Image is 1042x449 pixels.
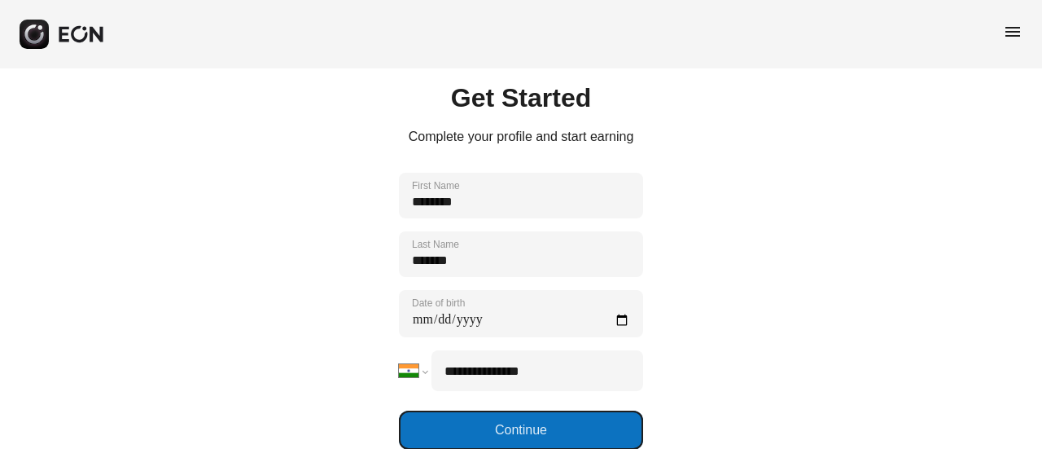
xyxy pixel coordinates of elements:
[409,88,634,108] h1: Get Started
[412,179,460,192] label: First Name
[1003,22,1022,42] span: menu
[412,238,459,251] label: Last Name
[409,127,634,147] p: Complete your profile and start earning
[412,297,465,310] label: Date of birth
